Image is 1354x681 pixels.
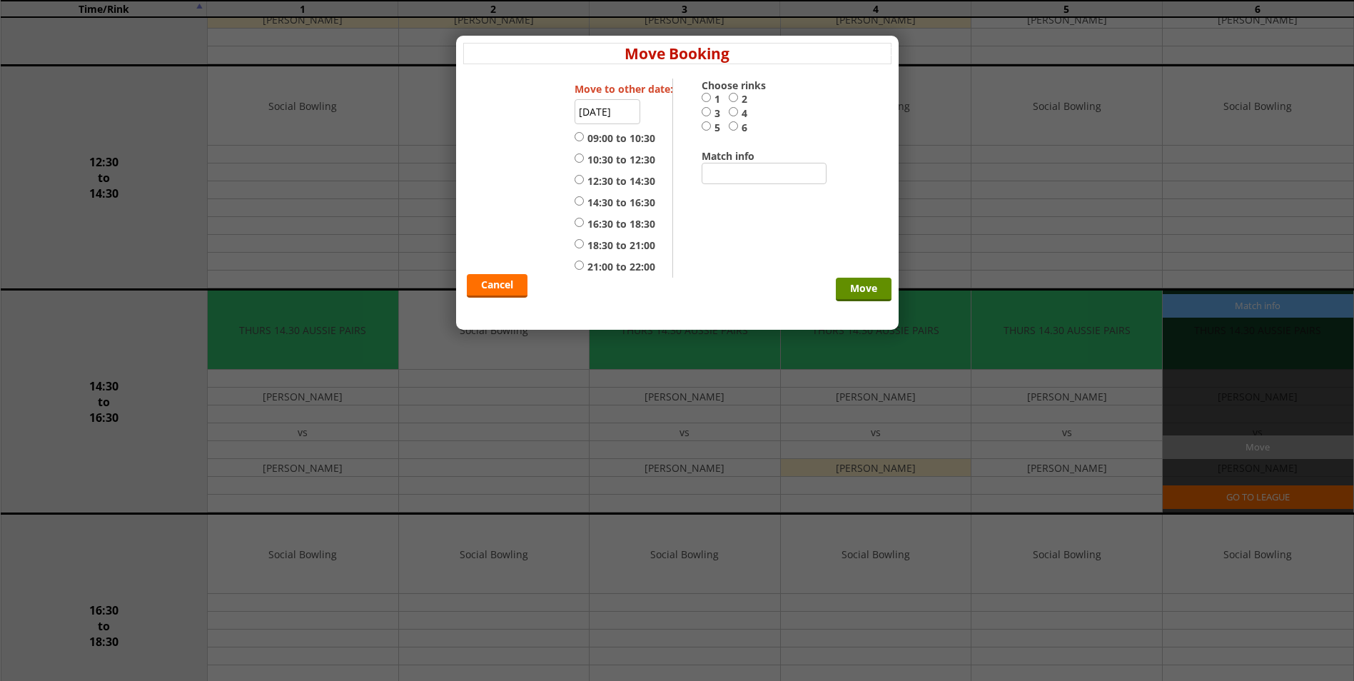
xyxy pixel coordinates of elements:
input: 6 [729,121,738,131]
label: Choose rinks [702,79,779,92]
input: 3 [702,106,711,117]
input: 18:30 to 21:00 [575,238,584,249]
input: Select date... [575,99,640,124]
a: x [883,40,891,60]
input: 5 [702,121,711,131]
label: 09:00 to 10:30 [575,131,655,146]
label: 1 [702,92,729,106]
input: 09:00 to 10:30 [575,131,584,142]
input: 12:30 to 14:30 [575,174,584,185]
label: 4 [729,106,756,121]
input: 2 [729,92,738,103]
label: 16:30 to 18:30 [575,217,655,231]
input: 10:30 to 12:30 [575,153,584,163]
label: 12:30 to 14:30 [575,174,655,188]
input: 21:00 to 22:00 [575,260,584,271]
a: Cancel [467,274,527,298]
h4: Move Booking [463,43,891,64]
label: 2 [729,92,756,106]
input: 14:30 to 16:30 [575,196,584,206]
input: 4 [729,106,738,117]
label: Move to other date: [575,82,673,96]
label: 6 [729,121,756,135]
label: 5 [702,121,729,135]
input: 16:30 to 18:30 [575,217,584,228]
label: 3 [702,106,729,121]
label: 21:00 to 22:00 [575,260,655,274]
input: Move [836,278,891,301]
label: 14:30 to 16:30 [575,196,655,210]
label: Match info [702,149,779,163]
label: 10:30 to 12:30 [575,153,655,167]
label: 18:30 to 21:00 [575,238,655,253]
input: 1 [702,92,711,103]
